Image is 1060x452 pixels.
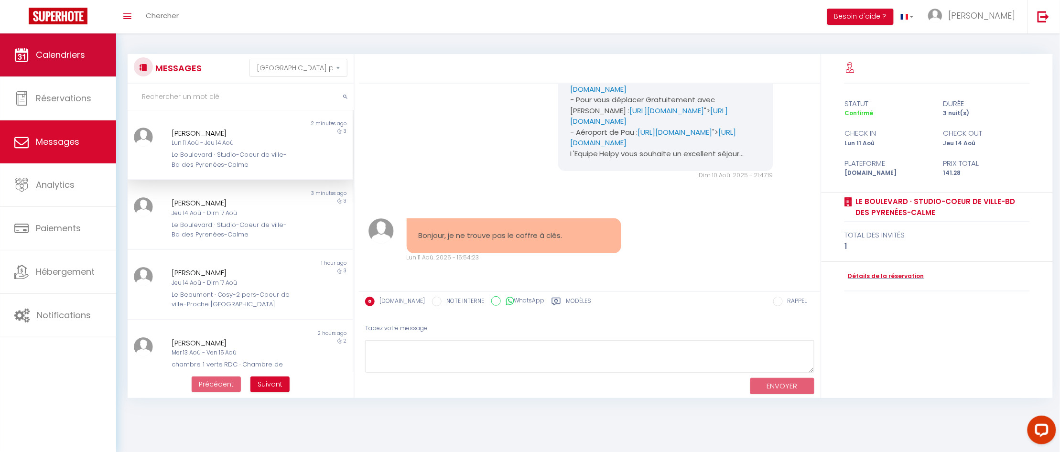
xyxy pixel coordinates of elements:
p: L'Equipe Helpy vous souhaite un excellent séjour... [570,149,761,160]
span: [PERSON_NAME] [949,10,1016,22]
a: [URL][DOMAIN_NAME] [570,127,736,148]
p: - Pour vous déplacer Gratuitement avec [PERSON_NAME] : "> [570,95,761,127]
div: 1 hour ago [240,259,353,267]
a: Le Boulevard · Studio-Coeur de ville-Bd des Pyrenées-Calme [852,196,1029,218]
button: Next [250,377,290,393]
div: 1 [844,241,1029,252]
button: Besoin d'aide ? [827,9,894,25]
div: Le Beaumont · Cosy-2 pers-Coeur de ville-Proche [GEOGRAPHIC_DATA] [172,290,291,310]
span: Précédent [199,379,234,389]
div: Le Boulevard · Studio-Coeur de ville-Bd des Pyrenées-Calme [172,220,291,240]
div: Jeu 14 Aoû - Dim 17 Aoû [172,209,291,218]
div: statut [838,98,937,109]
p: - Aéroport de Pau : "> [570,127,761,149]
img: logout [1038,11,1049,22]
div: 2 hours ago [240,330,353,337]
button: Previous [192,377,241,393]
div: Jeu 14 Aoû - Dim 17 Aoû [172,279,291,288]
img: ... [134,337,153,356]
label: RAPPEL [783,297,807,307]
label: Modèles [566,297,591,309]
span: Réservations [36,92,91,104]
span: 2 [344,337,346,344]
div: chambre 1 verte RDC · Chambre de Charme pour 2 pers-Pdj compris (PMR) [172,360,291,389]
span: Analytics [36,179,75,191]
div: Lun 11 Aoû [838,139,937,148]
div: 3 nuit(s) [937,109,1036,118]
div: Tapez votre message [365,317,814,340]
span: 3 [344,197,346,204]
div: Lun 11 Aoû - Jeu 14 Aoû [172,139,291,148]
label: NOTE INTERNE [442,297,484,307]
a: [URL][DOMAIN_NAME] [630,106,704,116]
div: [PERSON_NAME] [172,337,291,349]
h3: MESSAGES [153,57,202,79]
div: [PERSON_NAME] [172,197,291,209]
span: Notifications [37,309,91,321]
div: check out [937,128,1036,139]
div: Lun 11 Aoû. 2025 - 15:54:23 [407,253,622,262]
img: ... [134,197,153,216]
div: Jeu 14 Aoû [937,139,1036,148]
a: [URL][DOMAIN_NAME] [570,73,757,94]
div: 2 minutes ago [240,120,353,128]
span: Suivant [258,379,282,389]
img: ... [928,9,942,23]
div: [PERSON_NAME] [172,267,291,279]
img: ... [134,128,153,147]
a: [URL][DOMAIN_NAME] [570,106,728,127]
span: 3 [344,128,346,135]
span: Calendriers [36,49,85,61]
div: Plateforme [838,158,937,169]
span: Hébergement [36,266,95,278]
label: [DOMAIN_NAME] [375,297,425,307]
span: Paiements [36,222,81,234]
div: 3 minutes ago [240,190,353,197]
button: ENVOYER [750,378,814,395]
iframe: LiveChat chat widget [1020,412,1060,452]
div: [PERSON_NAME] [172,128,291,139]
img: ... [368,218,394,244]
div: check in [838,128,937,139]
span: Messages [36,136,79,148]
div: total des invités [844,229,1029,241]
p: - Animation Ville de Pau : "> [570,73,761,95]
div: Mer 13 Aoû - Ven 15 Aoû [172,348,291,357]
img: Super Booking [29,8,87,24]
div: Le Boulevard · Studio-Coeur de ville-Bd des Pyrenées-Calme [172,150,291,170]
div: Prix total [937,158,1036,169]
div: Dim 10 Aoû. 2025 - 21:47:19 [558,171,773,180]
div: 141.28 [937,169,1036,178]
pre: Bonjour, je ne trouve pas le coffre à clés. [419,230,610,241]
a: [URL][DOMAIN_NAME] [638,127,713,137]
label: WhatsApp [501,296,544,307]
img: ... [134,267,153,286]
div: [DOMAIN_NAME] [838,169,937,178]
span: Chercher [146,11,179,21]
span: 3 [344,267,346,274]
div: durée [937,98,1036,109]
span: Confirmé [844,109,873,117]
a: Détails de la réservation [844,272,924,281]
input: Rechercher un mot clé [128,84,354,110]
